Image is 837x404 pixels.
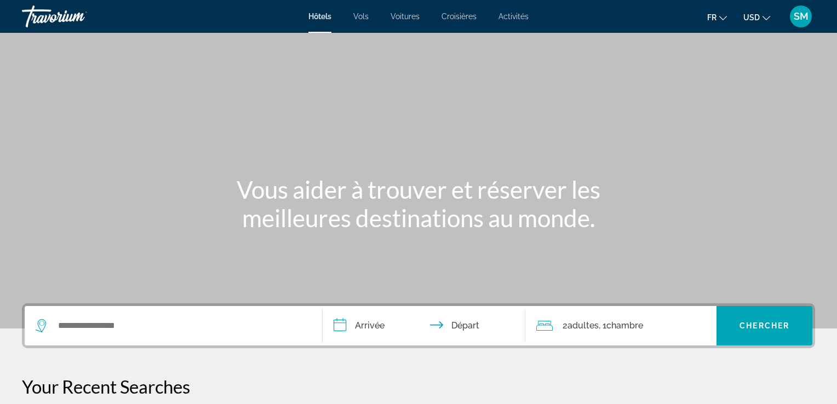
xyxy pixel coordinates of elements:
[743,13,760,22] span: USD
[525,306,717,345] button: Travelers: 2 adults, 0 children
[498,12,529,21] a: Activités
[25,306,812,345] div: Search widget
[716,306,812,345] button: Chercher
[606,320,643,331] span: Chambre
[391,12,420,21] a: Voitures
[22,376,815,397] p: Your Recent Searches
[707,13,716,22] span: fr
[743,9,770,25] button: Change currency
[353,12,369,21] a: Vols
[308,12,331,21] a: Hôtels
[323,306,525,345] button: Check in and out dates
[739,321,789,330] span: Chercher
[213,175,624,232] h1: Vous aider à trouver et réserver les meilleures destinations au monde.
[599,320,606,331] font: , 1
[787,5,815,28] button: User Menu
[563,320,567,331] font: 2
[707,9,727,25] button: Change language
[22,2,131,31] a: Travorium
[442,12,477,21] a: Croisières
[567,320,599,331] span: Adultes
[794,11,809,22] span: SM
